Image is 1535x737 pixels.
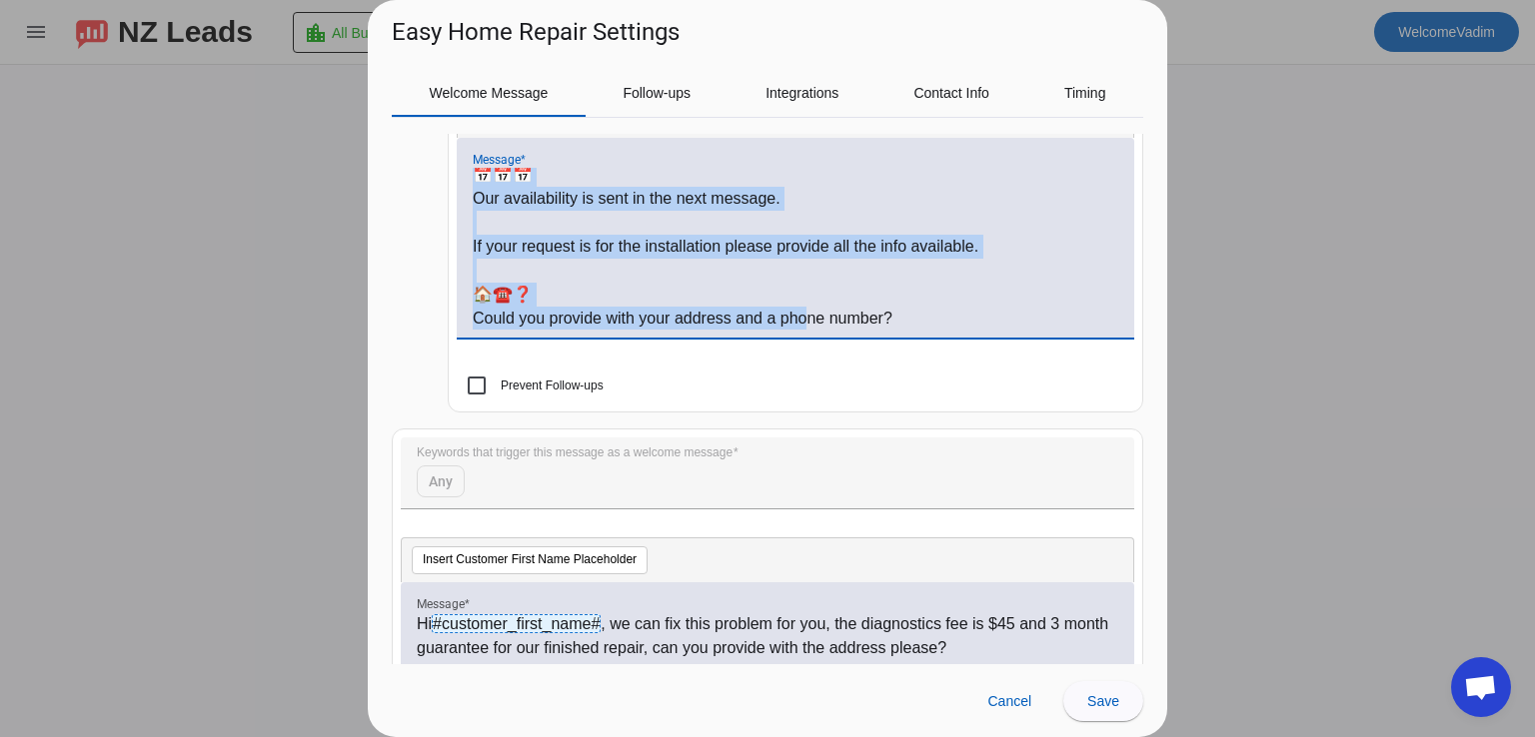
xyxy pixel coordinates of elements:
[1063,681,1143,721] button: Save
[766,86,838,100] span: Integrations
[412,546,648,574] button: Insert Customer First Name Placeholder
[1451,657,1511,717] div: Open chat
[971,681,1047,721] button: Cancel
[1087,693,1119,709] span: Save
[987,693,1031,709] span: Cancel
[473,187,1118,211] p: Our availability is sent in the next message.
[473,235,1118,259] p: If your request is for the installation please provide all the info available.
[497,375,604,395] label: Prevent Follow-ups
[473,307,1118,331] p: Could you provide with your address and a phone number?
[913,86,989,100] span: Contact Info
[432,614,601,633] span: #customer_first_name#
[1064,86,1106,100] span: Timing
[430,86,549,100] span: Welcome Message
[623,86,691,100] span: Follow-ups
[473,283,1118,307] p: 🏠☎️❓
[417,612,1118,660] p: Hi , we can fix this problem for you, the diagnostics fee is $45 and 3 month guarantee for our fi...
[392,16,680,48] h1: Easy Home Repair Settings
[473,163,1118,187] p: 📅📅📅
[417,446,733,459] mat-label: Keywords that trigger this message as a welcome message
